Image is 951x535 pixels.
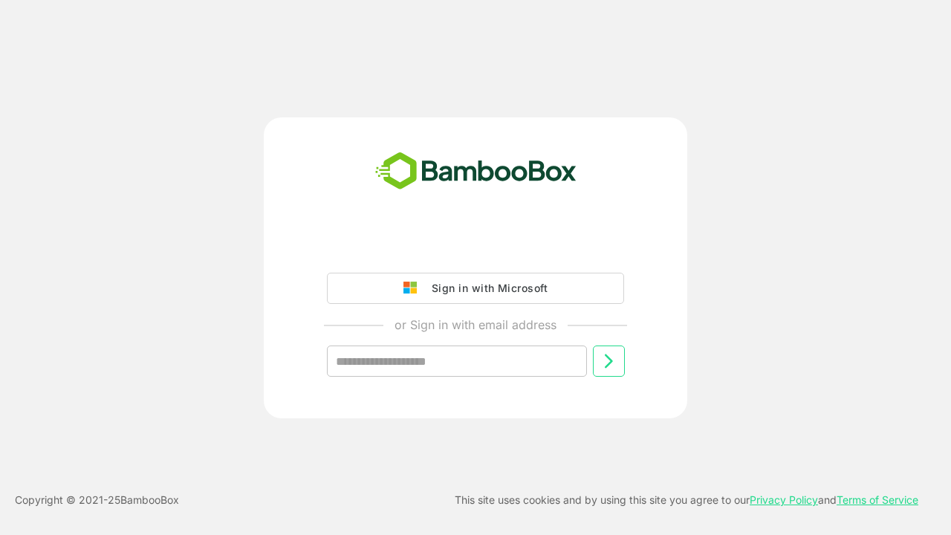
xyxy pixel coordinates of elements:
div: Sign in with Microsoft [424,279,548,298]
p: or Sign in with email address [395,316,556,334]
p: Copyright © 2021- 25 BambooBox [15,491,179,509]
a: Privacy Policy [750,493,818,506]
button: Sign in with Microsoft [327,273,624,304]
p: This site uses cookies and by using this site you agree to our and [455,491,918,509]
img: google [403,282,424,295]
img: bamboobox [367,147,585,196]
a: Terms of Service [837,493,918,506]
